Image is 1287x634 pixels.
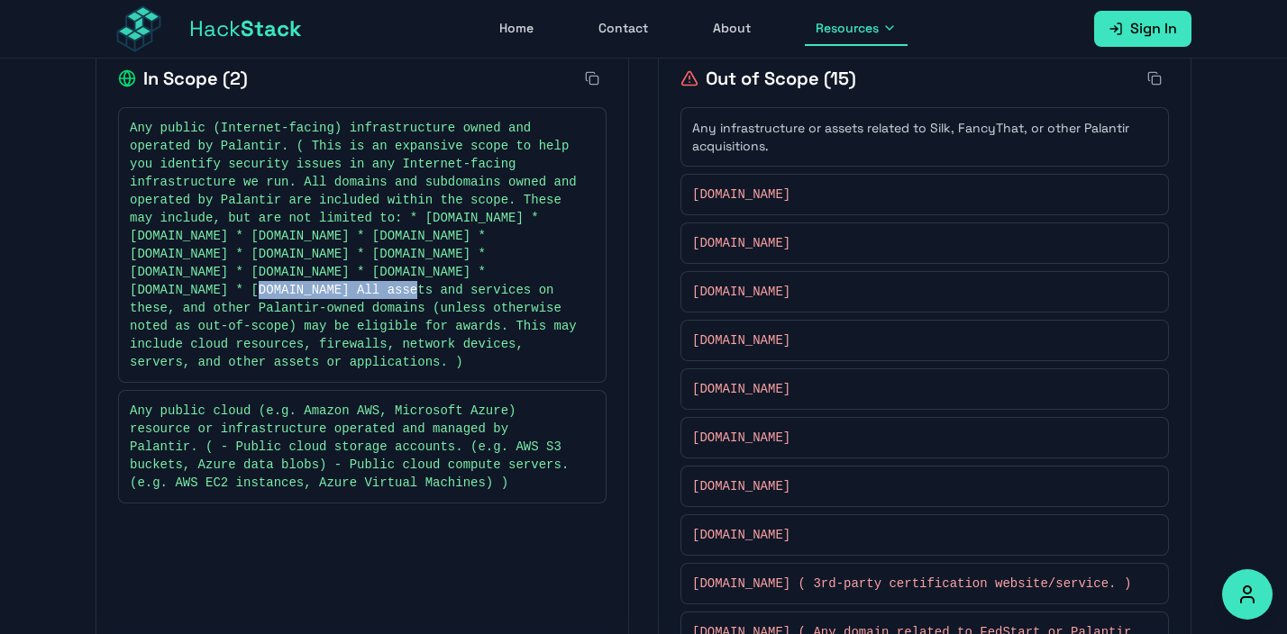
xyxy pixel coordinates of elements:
span: [DOMAIN_NAME] [692,380,790,398]
span: [DOMAIN_NAME] [692,526,790,544]
a: About [702,12,762,46]
button: Resources [805,12,908,46]
span: Resources [816,19,879,37]
span: [DOMAIN_NAME] [692,477,790,495]
button: Copy all out-of-scope items [1140,64,1169,93]
span: Any public cloud (e.g. Amazon AWS, Microsoft Azure) resource or infrastructure operated and manag... [130,402,577,492]
button: Copy all in-scope items [578,64,607,93]
span: [DOMAIN_NAME] [692,331,790,349]
h2: Out of Scope ( 15 ) [680,66,856,91]
a: Home [488,12,544,46]
span: [DOMAIN_NAME] [692,429,790,447]
a: Sign In [1094,11,1191,47]
span: [DOMAIN_NAME] ( 3rd-party certification website/service. ) [692,575,1131,593]
button: Accessibility Options [1222,569,1273,620]
a: Contact [588,12,659,46]
span: Stack [241,14,302,42]
span: Sign In [1130,18,1177,40]
span: Hack [189,14,302,43]
span: Any infrastructure or assets related to Silk, FancyThat, or other Palantir acquisitions. [692,119,1139,155]
span: Any public (Internet-facing) infrastructure owned and operated by Palantir. ( This is an expansiv... [130,119,577,371]
h2: In Scope ( 2 ) [118,66,248,91]
span: [DOMAIN_NAME] [692,186,790,204]
span: [DOMAIN_NAME] [692,234,790,252]
span: [DOMAIN_NAME] [692,283,790,301]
